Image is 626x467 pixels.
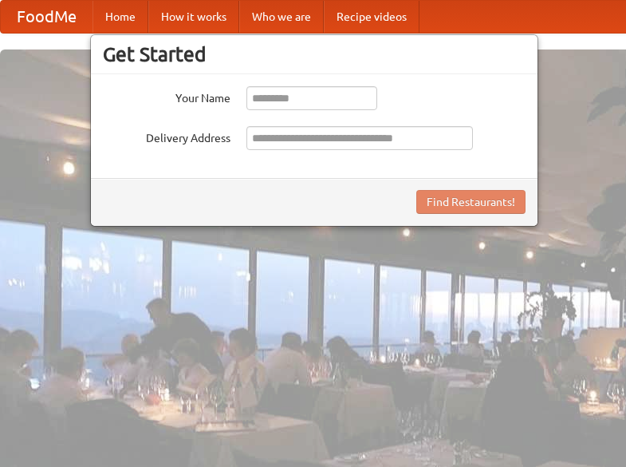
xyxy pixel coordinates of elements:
[239,1,324,33] a: Who we are
[103,126,230,146] label: Delivery Address
[103,86,230,106] label: Your Name
[103,42,526,66] h3: Get Started
[324,1,419,33] a: Recipe videos
[93,1,148,33] a: Home
[1,1,93,33] a: FoodMe
[148,1,239,33] a: How it works
[416,190,526,214] button: Find Restaurants!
